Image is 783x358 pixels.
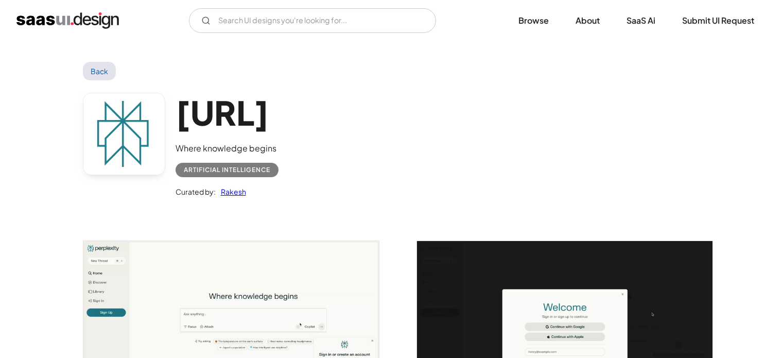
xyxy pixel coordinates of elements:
div: Where knowledge begins [176,142,279,155]
a: Rakesh [216,185,246,198]
div: Curated by: [176,185,216,198]
a: Back [83,62,116,80]
input: Search UI designs you're looking for... [189,8,436,33]
div: Artificial Intelligence [184,164,270,176]
a: About [563,9,612,32]
a: home [16,12,119,29]
form: Email Form [189,8,436,33]
h1: [URL] [176,93,279,132]
a: Submit UI Request [670,9,767,32]
a: Browse [506,9,561,32]
a: SaaS Ai [614,9,668,32]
